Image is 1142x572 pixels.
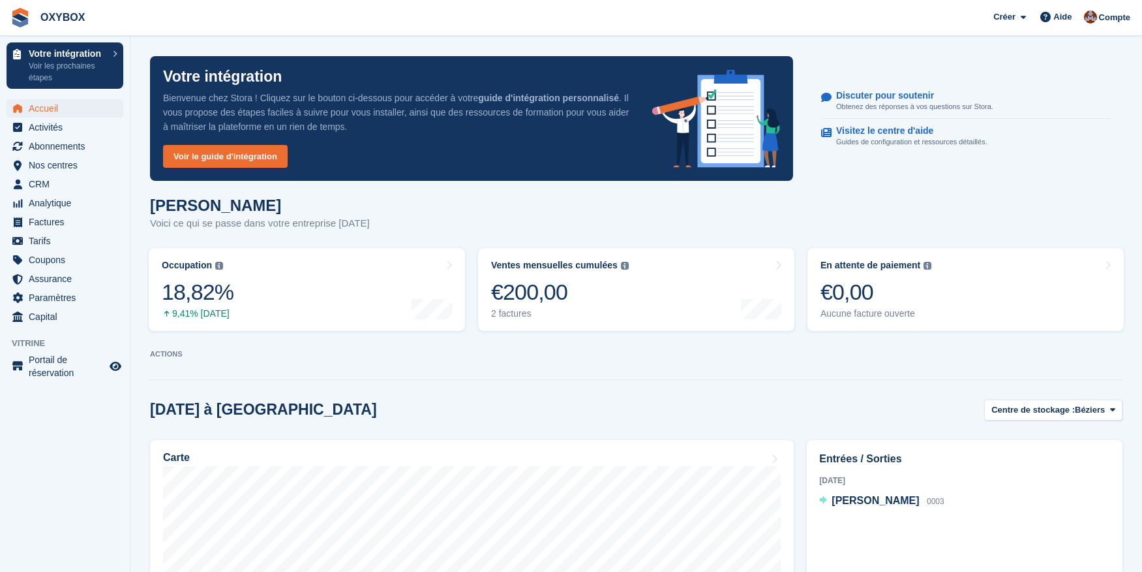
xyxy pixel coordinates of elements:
[836,125,977,136] p: Visitez le centre d'aide
[29,175,107,193] span: CRM
[163,91,631,134] p: Bienvenue chez Stora ! Cliquez sur le bouton ci-dessous pour accéder à votre . Il vous propose de...
[836,136,987,148] p: Guides de configuration et ressources détaillés.
[7,270,123,288] a: menu
[821,84,1110,119] a: Discuter pour soutenir Obtenez des réponses à vos questions sur Stora.
[478,248,794,331] a: Ventes mensuelles cumulées €200,00 2 factures
[162,308,233,319] div: 9,41% [DATE]
[10,8,30,27] img: stora-icon-8386f47178a22dfd0bd8f6a31ec36ba5ce8667c1dd55bd0f319d3a0aa187defe.svg
[927,497,944,506] span: 0003
[29,118,107,136] span: Activités
[29,232,107,250] span: Tarifs
[652,70,780,168] img: onboarding-info-6c161a55d2c0e0a8cae90662b2fe09162a5109e8cc188191df67fb4f79e88e88.svg
[7,118,123,136] a: menu
[29,289,107,307] span: Paramètres
[7,137,123,155] a: menu
[35,7,90,28] a: OXYBOX
[836,90,983,101] p: Discuter pour soutenir
[993,10,1015,24] span: Créer
[7,308,123,326] a: menu
[29,308,107,326] span: Capital
[29,137,107,155] span: Abonnements
[29,194,107,212] span: Analytique
[29,60,106,84] p: Voir les prochaines étapes
[7,99,123,118] a: menu
[108,358,123,374] a: Boutique d'aperçu
[29,99,107,118] span: Accueil
[150,197,370,214] h1: [PERSON_NAME]
[836,101,993,112] p: Obtenez des réponses à vos questions sur Stora.
[1084,10,1097,24] img: Adrien MAS
[150,216,370,231] p: Voici ce qui se passe dans votre entreprise [DATE]
[621,262,629,270] img: icon-info-grey-7440780725fd019a000dd9b08b2336e03edf1995a4989e88bcd33f0948082b44.svg
[820,260,920,271] div: En attente de paiement
[7,232,123,250] a: menu
[491,308,629,319] div: 2 factures
[821,119,1110,154] a: Visitez le centre d'aide Guides de configuration et ressources détaillés.
[7,213,123,231] a: menu
[807,248,1124,331] a: En attente de paiement €0,00 Aucune facture ouverte
[491,279,629,306] div: €200,00
[29,251,107,269] span: Coupons
[163,145,288,168] a: Voir le guide d'intégration
[29,270,107,288] span: Assurance
[7,289,123,307] a: menu
[991,404,1075,417] span: Centre de stockage :
[1053,10,1072,24] span: Aide
[150,350,1122,358] p: ACTIONS
[1075,404,1105,417] span: Béziers
[820,308,931,319] div: Aucune facture ouverte
[819,493,944,510] a: [PERSON_NAME] 0003
[819,451,1110,467] h2: Entrées / Sorties
[7,156,123,174] a: menu
[7,42,123,89] a: Votre intégration Voir les prochaines étapes
[984,400,1122,421] button: Centre de stockage : Béziers
[163,69,282,84] p: Votre intégration
[162,260,212,271] div: Occupation
[149,248,465,331] a: Occupation 18,82% 9,41% [DATE]
[924,262,931,270] img: icon-info-grey-7440780725fd019a000dd9b08b2336e03edf1995a4989e88bcd33f0948082b44.svg
[29,156,107,174] span: Nos centres
[478,93,619,103] strong: guide d'intégration personnalisé
[820,279,931,306] div: €0,00
[29,49,106,58] p: Votre intégration
[1099,11,1130,24] span: Compte
[29,353,107,379] span: Portail de réservation
[215,262,223,270] img: icon-info-grey-7440780725fd019a000dd9b08b2336e03edf1995a4989e88bcd33f0948082b44.svg
[162,279,233,306] div: 18,82%
[832,495,919,506] span: [PERSON_NAME]
[7,175,123,193] a: menu
[29,213,107,231] span: Factures
[7,353,123,379] a: menu
[7,251,123,269] a: menu
[163,452,190,464] h2: Carte
[12,337,130,350] span: Vitrine
[819,475,1110,486] div: [DATE]
[150,401,377,419] h2: [DATE] à [GEOGRAPHIC_DATA]
[7,194,123,212] a: menu
[491,260,618,271] div: Ventes mensuelles cumulées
